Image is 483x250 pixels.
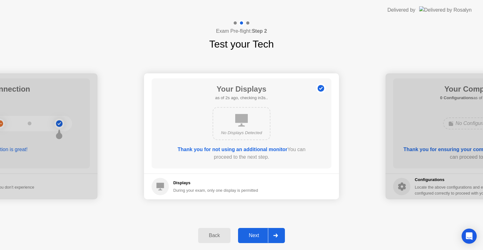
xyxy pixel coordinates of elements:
div: Next [240,233,268,238]
h1: Your Displays [215,83,268,95]
div: Delivered by [387,6,415,14]
img: Delivered by Rosalyn [419,6,472,14]
div: You can proceed to the next step. [169,146,314,161]
div: During your exam, only one display is permitted [173,187,258,193]
button: Next [238,228,285,243]
h5: Displays [173,180,258,186]
div: Back [200,233,229,238]
h4: Exam Pre-flight: [216,27,267,35]
button: Back [198,228,230,243]
div: No Displays Detected [218,130,265,136]
h5: as of 2s ago, checking in3s.. [215,95,268,101]
b: Step 2 [252,28,267,34]
h1: Test your Tech [209,37,274,52]
b: Thank you for not using an additional monitor [178,147,287,152]
div: Open Intercom Messenger [462,229,477,244]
